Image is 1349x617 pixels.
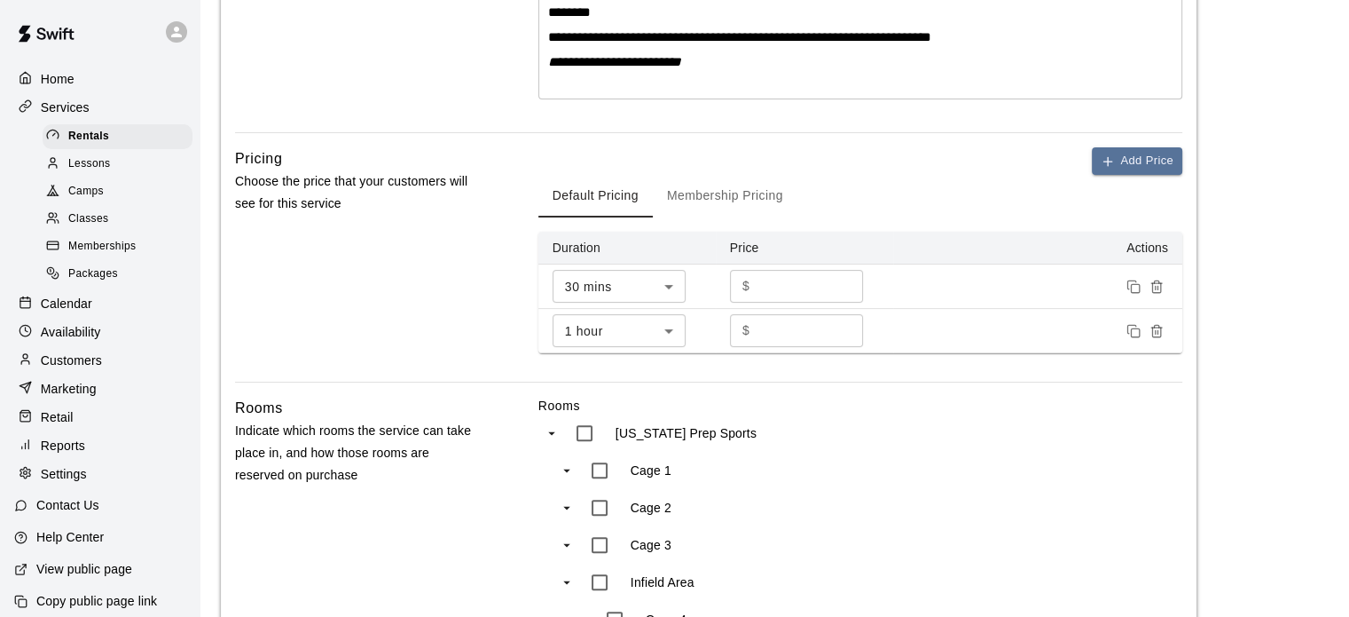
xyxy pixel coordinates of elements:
button: Duplicate price [1122,320,1145,343]
a: Marketing [14,376,185,402]
a: Retail [14,404,185,431]
div: Rentals [43,124,192,149]
a: Camps [43,178,200,206]
p: Reports [41,437,85,455]
button: Default Pricing [538,175,653,218]
label: Rooms [538,397,1182,415]
th: Duration [538,232,716,265]
a: Availability [14,319,185,345]
p: [US_STATE] Prep Sports [616,424,757,442]
th: Price [716,232,893,265]
span: Classes [68,210,108,228]
div: 30 mins [553,270,686,303]
p: Home [41,70,75,88]
a: Calendar [14,290,185,317]
p: Contact Us [36,496,99,514]
h6: Rooms [235,397,283,420]
p: Availability [41,323,101,341]
th: Actions [893,232,1182,265]
p: Choose the price that your customers will see for this service [235,170,482,215]
span: Lessons [68,155,111,173]
button: Add Price [1092,147,1182,175]
a: Memberships [43,233,200,261]
a: Customers [14,347,185,374]
p: Services [41,99,90,116]
button: Membership Pricing [653,175,797,218]
span: Rentals [68,128,109,146]
p: Cage 1 [631,462,671,479]
div: Camps [43,179,192,204]
span: Camps [68,183,104,201]
span: Memberships [68,238,136,256]
a: Packages [43,261,200,289]
a: Services [14,94,185,121]
h6: Pricing [235,147,282,170]
a: Rentals [43,123,200,150]
div: Lessons [43,152,192,177]
p: View public page [36,560,132,578]
a: Reports [14,432,185,459]
div: Packages [43,262,192,287]
button: Remove price [1145,320,1168,343]
p: Retail [41,408,74,426]
p: Cage 3 [631,536,671,554]
p: $ [742,277,749,296]
button: Duplicate price [1122,275,1145,298]
p: Help Center [36,528,104,546]
div: Memberships [43,234,192,259]
a: Lessons [43,150,200,178]
p: Indicate which rooms the service can take place in, and how those rooms are reserved on purchase [235,420,482,487]
a: Home [14,66,185,92]
p: Calendar [41,295,92,312]
span: Packages [68,265,118,283]
a: Classes [43,206,200,233]
div: 1 hour [553,314,686,347]
p: Infield Area [631,573,694,591]
button: Remove price [1145,275,1168,298]
p: Settings [41,465,87,483]
p: Marketing [41,380,97,398]
p: Copy public page link [36,592,157,610]
div: Classes [43,207,192,232]
p: Cage 2 [631,499,671,517]
p: Customers [41,352,102,369]
a: Settings [14,461,185,487]
p: $ [742,321,749,340]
